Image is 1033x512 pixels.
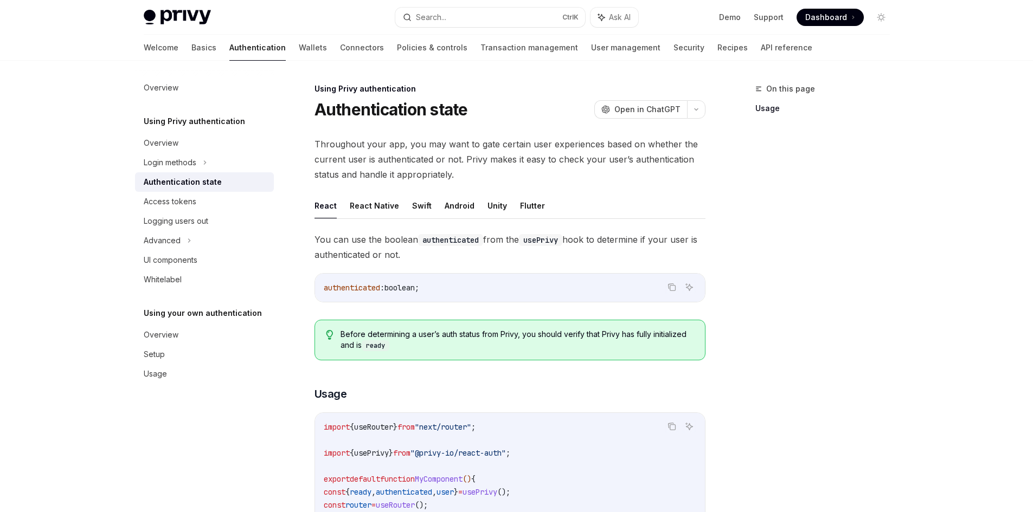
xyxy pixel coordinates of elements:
[315,100,468,119] h1: Authentication state
[350,448,354,458] span: {
[437,487,454,497] span: user
[144,254,197,267] div: UI components
[665,419,679,433] button: Copy the contents from the code block
[445,193,474,218] button: Android
[415,500,428,510] span: ();
[191,35,216,61] a: Basics
[480,35,578,61] a: Transaction management
[299,35,327,61] a: Wallets
[754,12,784,23] a: Support
[393,422,397,432] span: }
[326,330,333,340] svg: Tip
[591,8,638,27] button: Ask AI
[324,422,350,432] span: import
[376,500,415,510] span: useRouter
[614,104,681,115] span: Open in ChatGPT
[350,487,371,497] span: ready
[135,345,274,364] a: Setup
[609,12,631,23] span: Ask AI
[350,474,380,484] span: default
[371,487,376,497] span: ,
[412,193,432,218] button: Swift
[471,474,476,484] span: {
[362,340,389,351] code: ready
[454,487,458,497] span: }
[144,328,178,341] div: Overview
[350,422,354,432] span: {
[463,487,497,497] span: usePrivy
[562,13,579,22] span: Ctrl K
[324,283,380,293] span: authenticated
[380,474,415,484] span: function
[432,487,437,497] span: ,
[673,35,704,61] a: Security
[135,325,274,345] a: Overview
[135,211,274,231] a: Logging users out
[415,422,471,432] span: "next/router"
[766,82,815,95] span: On this page
[761,35,812,61] a: API reference
[487,193,507,218] button: Unity
[144,215,208,228] div: Logging users out
[315,386,347,401] span: Usage
[755,100,899,117] a: Usage
[144,176,222,189] div: Authentication state
[397,422,415,432] span: from
[144,35,178,61] a: Welcome
[415,283,419,293] span: ;
[135,172,274,192] a: Authentication state
[682,280,696,294] button: Ask AI
[144,367,167,380] div: Usage
[393,448,410,458] span: from
[805,12,847,23] span: Dashboard
[665,280,679,294] button: Copy the contents from the code block
[341,329,694,351] span: Before determining a user’s auth status from Privy, you should verify that Privy has fully initia...
[315,193,337,218] button: React
[135,192,274,211] a: Access tokens
[345,487,350,497] span: {
[315,232,705,262] span: You can use the boolean from the hook to determine if your user is authenticated or not.
[380,283,384,293] span: :
[135,270,274,289] a: Whitelabel
[144,156,196,169] div: Login methods
[376,487,432,497] span: authenticated
[144,137,178,150] div: Overview
[144,348,165,361] div: Setup
[135,250,274,270] a: UI components
[463,474,471,484] span: ()
[520,193,545,218] button: Flutter
[354,422,393,432] span: useRouter
[471,422,476,432] span: ;
[144,195,196,208] div: Access tokens
[458,487,463,497] span: =
[350,193,399,218] button: React Native
[418,234,483,246] code: authenticated
[144,273,182,286] div: Whitelabel
[324,500,345,510] span: const
[416,11,446,24] div: Search...
[384,283,415,293] span: boolean
[682,419,696,433] button: Ask AI
[354,448,389,458] span: usePrivy
[872,9,890,26] button: Toggle dark mode
[389,448,393,458] span: }
[324,448,350,458] span: import
[506,448,510,458] span: ;
[371,500,376,510] span: =
[144,115,245,128] h5: Using Privy authentication
[324,474,350,484] span: export
[410,448,506,458] span: "@privy-io/react-auth"
[135,364,274,384] a: Usage
[144,81,178,94] div: Overview
[229,35,286,61] a: Authentication
[135,133,274,153] a: Overview
[519,234,562,246] code: usePrivy
[594,100,687,119] button: Open in ChatGPT
[591,35,660,61] a: User management
[797,9,864,26] a: Dashboard
[415,474,463,484] span: MyComponent
[315,83,705,94] div: Using Privy authentication
[144,307,262,320] h5: Using your own authentication
[315,137,705,182] span: Throughout your app, you may want to gate certain user experiences based on whether the current u...
[717,35,748,61] a: Recipes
